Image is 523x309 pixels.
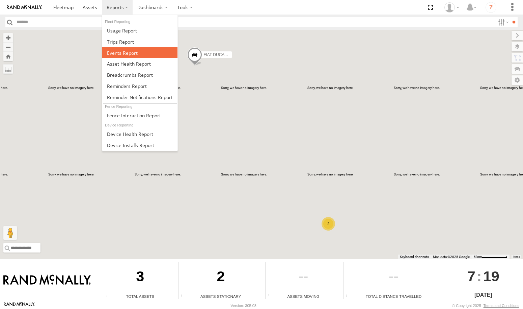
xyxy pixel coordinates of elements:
[266,294,276,299] div: Total number of assets current in transit.
[179,294,189,299] div: Total number of assets current stationary.
[513,255,520,258] a: Terms
[102,36,177,47] a: Trips Report
[486,2,496,13] i: ?
[102,69,177,80] a: Breadcrumbs Report
[102,25,177,36] a: Usage Report
[231,304,256,308] div: Version: 305.03
[474,255,481,259] span: 5 km
[102,110,177,121] a: Fence Interaction Report
[7,5,42,10] img: rand-logo.svg
[3,64,13,74] label: Measure
[483,262,499,291] span: 19
[512,75,523,85] label: Map Settings
[484,304,519,308] a: Terms and Conditions
[102,128,177,140] a: Device Health Report
[495,17,510,27] label: Search Filter Options
[467,262,475,291] span: 7
[344,293,443,299] div: Total Distance Travelled
[3,52,13,61] button: Zoom Home
[3,226,17,240] button: Drag Pegman onto the map to open Street View
[102,58,177,69] a: Asset Health Report
[442,2,462,13] div: Ajay Jain
[102,47,177,58] a: Full Events Report
[104,294,114,299] div: Total number of Enabled Assets
[433,255,470,259] span: Map data ©2025 Google
[400,255,429,259] button: Keyboard shortcuts
[179,293,263,299] div: Assets Stationary
[102,92,177,103] a: Service Reminder Notifications Report
[322,217,335,231] div: 2
[266,293,341,299] div: Assets Moving
[3,33,13,42] button: Zoom in
[179,262,263,293] div: 2
[104,293,176,299] div: Total Assets
[344,294,354,299] div: Total distance travelled by all assets within specified date range and applied filters
[203,52,235,57] span: FIAT DUCATO 25
[102,80,177,92] a: Reminders Report
[452,304,519,308] div: © Copyright 2025 -
[102,140,177,151] a: Device Installs Report
[446,291,521,299] div: [DATE]
[4,302,35,309] a: Visit our Website
[3,275,91,286] img: Rand McNally
[472,255,510,259] button: Map scale: 5 km per 74 pixels
[104,262,176,293] div: 3
[3,42,13,52] button: Zoom out
[446,262,521,291] div: :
